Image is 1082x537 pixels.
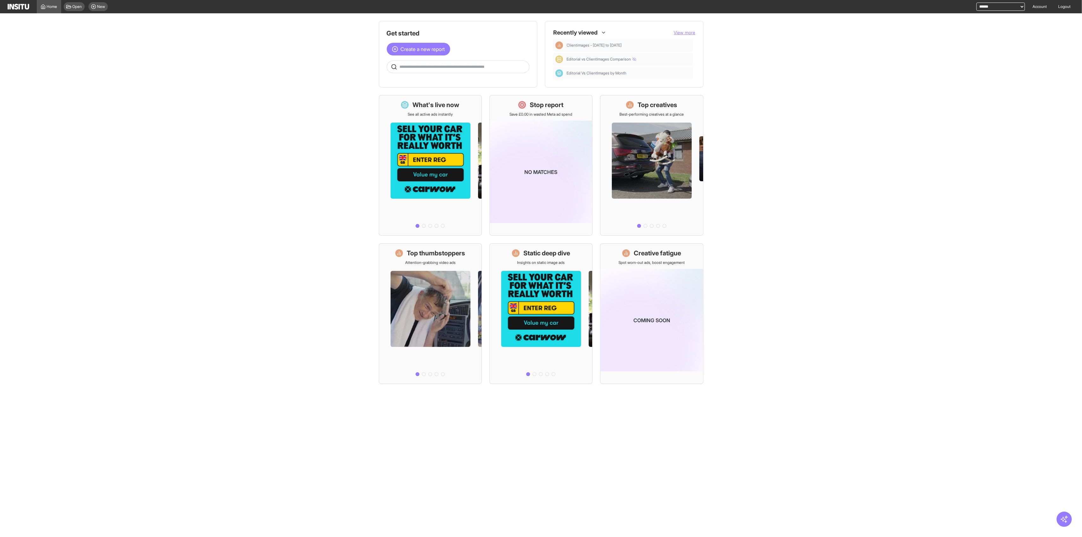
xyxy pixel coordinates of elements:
h1: Stop report [530,100,563,109]
a: Static deep diveInsights on static image ads [489,243,593,384]
p: See all active ads instantly [408,112,453,117]
span: Editorial Vs ClientImages by Month [567,71,690,76]
h1: Get started [387,29,529,38]
span: Home [47,4,57,9]
img: Logo [8,4,29,10]
span: Editorial vs ClientImages Comparison [567,57,690,62]
span: Clientimages - April to Sept 2025 [567,43,690,48]
span: View more [674,30,696,35]
button: View more [674,29,696,36]
h1: Top creatives [638,100,677,109]
a: Top creativesBest-performing creatives at a glance [600,95,703,236]
h1: What's live now [412,100,459,109]
div: Dashboard [555,69,563,77]
h1: Top thumbstoppers [407,249,465,258]
a: Top thumbstoppersAttention-grabbing video ads [379,243,482,384]
button: Create a new report [387,43,450,55]
span: Editorial vs ClientImages Comparison [567,57,636,62]
span: New [97,4,105,9]
h1: Static deep dive [523,249,570,258]
span: Editorial Vs ClientImages by Month [567,71,627,76]
p: Insights on static image ads [517,260,565,265]
span: Clientimages - [DATE] to [DATE] [567,43,622,48]
span: Create a new report [401,45,445,53]
p: No matches [524,168,557,176]
p: Attention-grabbing video ads [405,260,456,265]
div: Insights [555,42,563,49]
p: Save £0.00 in wasted Meta ad spend [509,112,572,117]
span: Open [73,4,82,9]
a: Stop reportSave £0.00 in wasted Meta ad spendNo matches [489,95,593,236]
a: What's live nowSee all active ads instantly [379,95,482,236]
p: Best-performing creatives at a glance [619,112,684,117]
img: coming-soon-gradient_kfitwp.png [490,121,592,223]
div: Comparison [555,55,563,63]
